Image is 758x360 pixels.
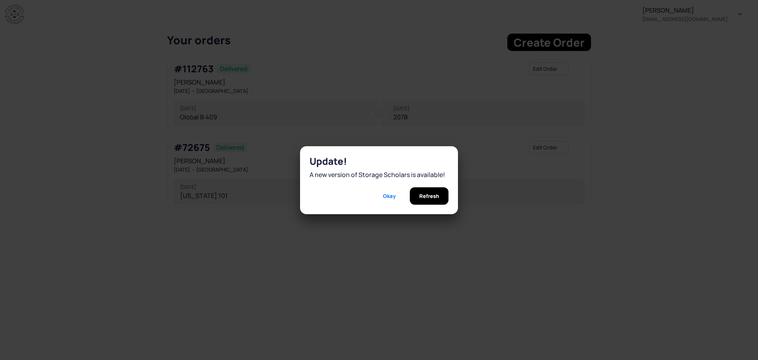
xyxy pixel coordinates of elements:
[410,187,448,205] button: Refresh
[310,156,448,167] h2: Update!
[373,187,405,205] button: Okay
[419,187,439,205] span: Refresh
[310,170,448,179] div: A new version of Storage Scholars is available!
[383,187,396,205] span: Okay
